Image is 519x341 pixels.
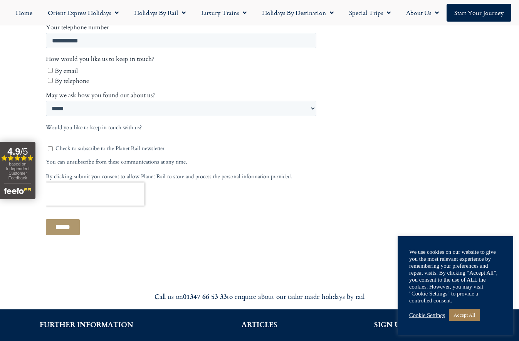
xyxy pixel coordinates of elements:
[254,4,341,22] a: Holidays by Destination
[9,289,43,298] span: By telephone
[409,312,445,319] a: Cookie Settings
[126,4,193,22] a: Holidays by Rail
[137,172,176,181] span: Your last name
[12,321,161,328] h2: FURTHER INFORMATION
[449,309,480,321] a: Accept All
[44,292,475,301] div: Call us on to enquire about our tailor made holidays by rail
[2,290,7,295] input: By telephone
[358,321,507,335] h2: SIGN UP FOR THE PLANET RAIL NEWSLETTER
[185,321,334,328] h2: ARTICLES
[9,279,32,288] span: By email
[4,4,515,22] nav: Menu
[40,4,126,22] a: Orient Express Holidays
[183,291,227,301] strong: 01347 66 53 33
[409,248,502,304] div: We use cookies on our website to give you the most relevant experience by remembering your prefer...
[398,4,447,22] a: About Us
[2,280,7,285] input: By email
[8,4,40,22] a: Home
[447,4,511,22] a: Start your Journey
[193,4,254,22] a: Luxury Trains
[341,4,398,22] a: Special Trips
